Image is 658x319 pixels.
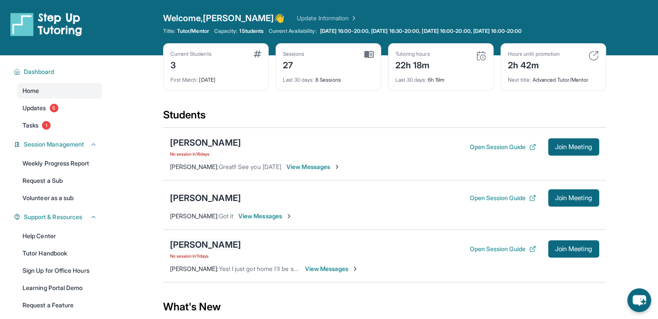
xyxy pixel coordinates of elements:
[395,71,486,83] div: 6h 19m
[286,213,292,220] img: Chevron-Right
[555,195,592,201] span: Join Meeting
[349,14,357,22] img: Chevron Right
[170,265,219,272] span: [PERSON_NAME] :
[297,14,357,22] a: Update Information
[548,240,599,258] button: Join Meeting
[269,28,316,35] span: Current Availability:
[177,28,209,35] span: Tutor/Mentor
[627,288,651,312] button: chat-button
[24,213,82,221] span: Support & Resources
[239,28,263,35] span: 1 Students
[283,71,374,83] div: 8 Sessions
[219,265,319,272] span: Yes! I just got home I'll be setting up.
[170,239,241,251] div: [PERSON_NAME]
[286,163,340,171] span: View Messages
[17,156,102,171] a: Weekly Progress Report
[395,77,427,83] span: Last 30 days :
[17,228,102,244] a: Help Center
[42,121,51,130] span: 1
[395,57,430,71] div: 22h 18m
[170,192,241,204] div: [PERSON_NAME]
[219,212,233,220] span: Got it
[170,51,212,57] div: Current Students
[254,51,261,57] img: card
[163,28,175,35] span: Title:
[395,51,430,57] div: Tutoring hours
[283,57,305,71] div: 27
[476,51,486,61] img: card
[320,28,522,35] span: [DATE] 16:00-20:00, [DATE] 16:30-20:00, [DATE] 16:00-20:00, [DATE] 16:00-20:00
[283,77,314,83] span: Last 30 days :
[20,140,97,149] button: Session Management
[22,121,39,130] span: Tasks
[588,51,599,61] img: card
[508,77,531,83] span: Next title :
[170,212,219,220] span: [PERSON_NAME] :
[548,138,599,156] button: Join Meeting
[17,280,102,296] a: Learning Portal Demo
[352,265,359,272] img: Chevron-Right
[17,100,102,116] a: Updates5
[17,263,102,278] a: Sign Up for Office Hours
[469,245,536,253] button: Open Session Guide
[318,28,523,35] a: [DATE] 16:00-20:00, [DATE] 16:30-20:00, [DATE] 16:00-20:00, [DATE] 16:00-20:00
[17,297,102,313] a: Request a Feature
[22,86,39,95] span: Home
[163,108,606,127] div: Students
[163,12,285,24] span: Welcome, [PERSON_NAME] 👋
[364,51,374,58] img: card
[555,246,592,252] span: Join Meeting
[50,104,58,112] span: 5
[170,71,261,83] div: [DATE]
[170,163,219,170] span: [PERSON_NAME] :
[22,104,46,112] span: Updates
[17,83,102,99] a: Home
[17,246,102,261] a: Tutor Handbook
[305,265,359,273] span: View Messages
[10,12,82,36] img: logo
[548,189,599,207] button: Join Meeting
[20,67,97,76] button: Dashboard
[555,144,592,150] span: Join Meeting
[170,252,241,259] span: No session in 11 days
[508,71,599,83] div: Advanced Tutor/Mentor
[17,190,102,206] a: Volunteer as a sub
[508,57,560,71] div: 2h 42m
[334,163,340,170] img: Chevron-Right
[24,140,84,149] span: Session Management
[469,194,536,202] button: Open Session Guide
[170,77,198,83] span: First Match :
[17,118,102,133] a: Tasks1
[170,137,241,149] div: [PERSON_NAME]
[170,150,241,157] span: No session in 16 days
[170,57,212,71] div: 3
[283,51,305,57] div: Sessions
[20,213,97,221] button: Support & Resources
[238,212,292,220] span: View Messages
[469,143,536,151] button: Open Session Guide
[219,163,282,170] span: Great!! See you [DATE]
[508,51,560,57] div: Hours until promotion
[17,173,102,188] a: Request a Sub
[214,28,238,35] span: Capacity:
[24,67,55,76] span: Dashboard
